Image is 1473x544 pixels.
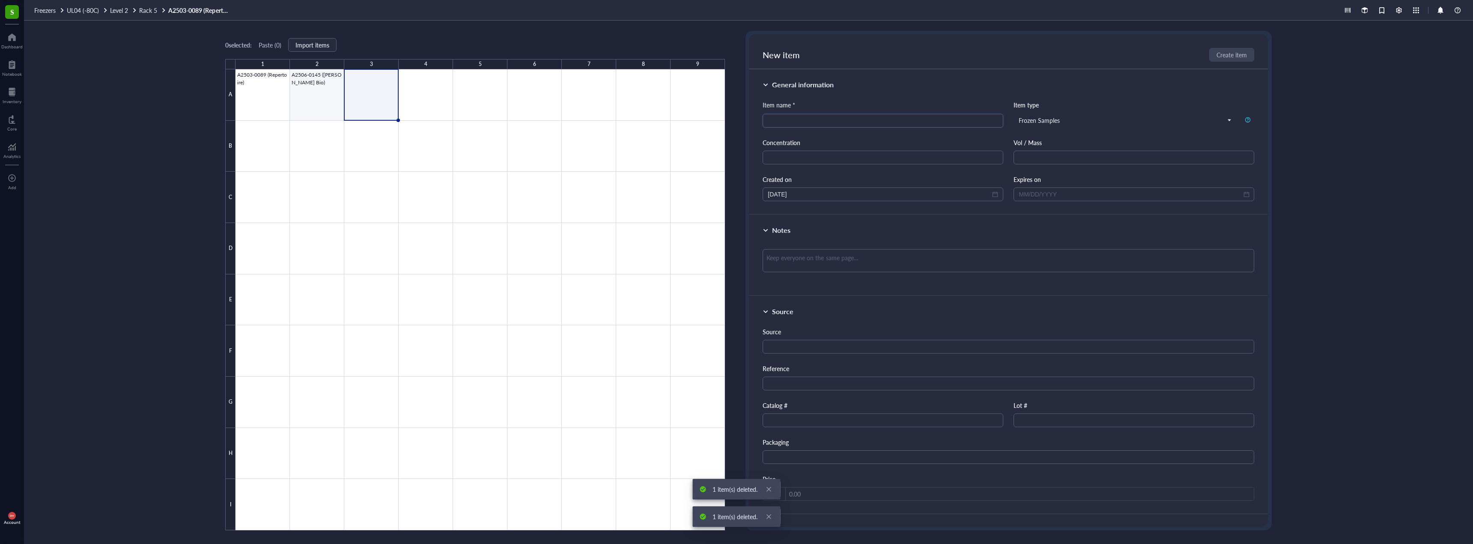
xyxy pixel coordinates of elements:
[225,40,252,50] div: 0 selected:
[1,44,23,49] div: Dashboard
[587,59,590,70] div: 7
[763,364,1254,373] div: Reference
[34,6,65,14] a: Freezers
[10,6,14,17] span: S
[1019,190,1241,199] input: MM/DD/YYYY
[288,38,337,52] button: Import items
[110,6,128,15] span: Level 2
[713,485,757,494] div: 1 item(s) deleted.
[713,512,757,521] div: 1 item(s) deleted.
[225,69,236,121] div: A
[764,485,774,494] a: Close
[8,185,16,190] div: Add
[225,274,236,326] div: E
[772,525,814,535] div: Attached files
[642,59,645,70] div: 8
[1014,138,1254,147] div: Vol / Mass
[316,59,319,70] div: 2
[168,6,233,14] a: A2503-0089 (Repertoire)
[479,59,482,70] div: 5
[3,154,21,159] div: Analytics
[3,85,21,104] a: Inventory
[4,520,21,525] div: Account
[1,30,23,49] a: Dashboard
[225,428,236,479] div: H
[34,6,56,15] span: Freezers
[1210,48,1255,62] button: Create item
[424,59,427,70] div: 4
[696,59,699,70] div: 9
[295,42,329,48] span: Import items
[139,6,157,15] span: Rack 5
[772,306,793,317] div: Source
[261,59,264,70] div: 1
[225,479,236,530] div: I
[763,138,1003,147] div: Concentration
[225,325,236,377] div: F
[763,175,1003,184] div: Created on
[3,99,21,104] div: Inventory
[1014,175,1254,184] div: Expires on
[225,121,236,172] div: B
[370,59,373,70] div: 3
[533,59,536,70] div: 6
[67,6,99,15] span: UL04 (-80C)
[2,58,22,77] a: Notebook
[766,486,772,492] span: close
[763,437,1254,447] div: Packaging
[225,223,236,274] div: D
[225,172,236,223] div: C
[225,377,236,428] div: G
[10,514,14,517] span: DW
[1014,401,1254,410] div: Lot #
[2,71,22,77] div: Notebook
[763,100,795,110] div: Item name
[259,38,281,52] button: Paste (0)
[3,140,21,159] a: Analytics
[772,80,834,90] div: General information
[1019,116,1230,124] span: Frozen Samples
[766,514,772,520] span: close
[772,225,790,235] div: Notes
[763,327,1254,336] div: Source
[768,190,990,199] input: MM/DD/YYYY
[110,6,167,14] a: Level 2Rack 5
[67,6,108,14] a: UL04 (-80C)
[764,512,774,521] a: Close
[1014,100,1254,110] div: Item type
[7,126,17,131] div: Core
[763,401,1003,410] div: Catalog #
[763,474,1254,484] div: Price
[763,49,800,61] span: New item
[7,113,17,131] a: Core
[786,488,1254,501] input: 0.00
